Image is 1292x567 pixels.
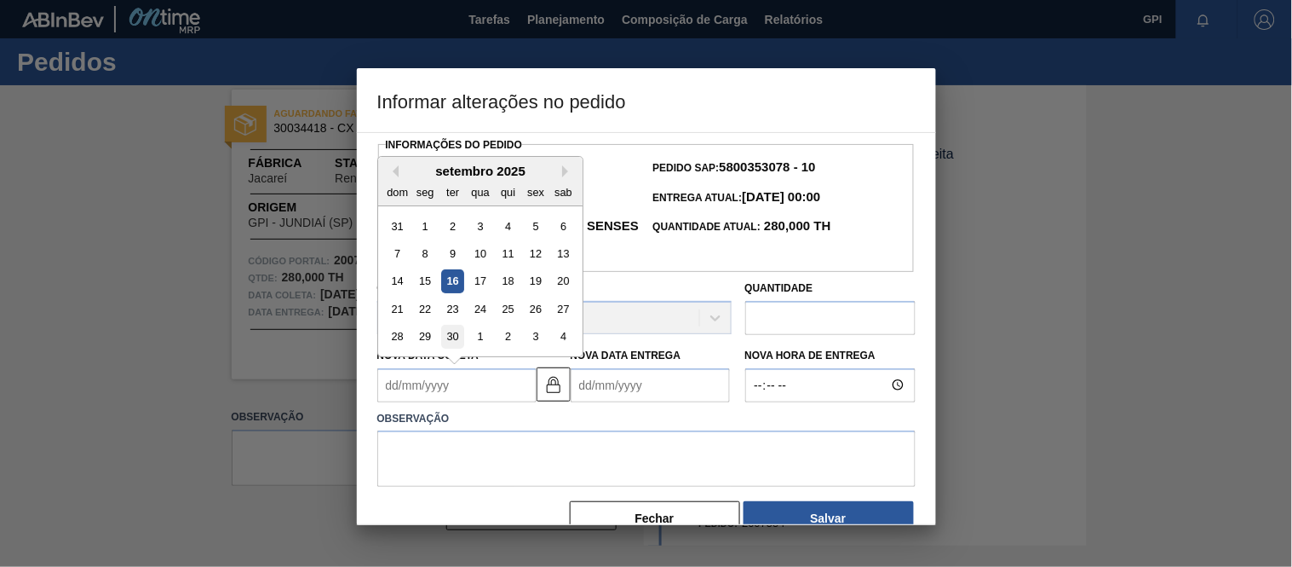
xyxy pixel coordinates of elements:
[761,218,831,233] strong: 280,000 TH
[386,242,409,265] div: Choose domingo, 7 de setembro de 2025
[551,242,574,265] div: Choose sábado, 13 de setembro de 2025
[496,269,519,292] div: Choose quinta-feira, 18 de setembro de 2025
[524,325,547,348] div: Choose sexta-feira, 3 de outubro de 2025
[440,325,463,348] div: Choose terça-feira, 30 de setembro de 2025
[524,214,547,237] div: Choose sexta-feira, 5 de setembro de 2025
[571,350,681,362] label: Nova Data Entrega
[551,298,574,321] div: Choose sábado, 27 de setembro de 2025
[440,180,463,203] div: ter
[377,368,537,402] input: dd/mm/yyyy
[413,214,436,237] div: Choose segunda-feira, 1 de setembro de 2025
[496,180,519,203] div: qui
[413,298,436,321] div: Choose segunda-feira, 22 de setembro de 2025
[383,211,577,350] div: month 2025-09
[387,165,399,177] button: Previous Month
[468,214,491,237] div: Choose quarta-feira, 3 de setembro de 2025
[537,367,571,402] button: locked
[377,350,479,362] label: Nova Data Coleta
[357,68,936,133] h3: Informar alterações no pedido
[468,180,491,203] div: qua
[551,180,574,203] div: sab
[386,180,409,203] div: dom
[440,269,463,292] div: Choose terça-feira, 16 de setembro de 2025
[496,242,519,265] div: Choose quinta-feira, 11 de setembro de 2025
[468,298,491,321] div: Choose quarta-feira, 24 de setembro de 2025
[386,325,409,348] div: Choose domingo, 28 de setembro de 2025
[571,368,730,402] input: dd/mm/yyyy
[745,344,916,368] label: Nova Hora de Entrega
[413,242,436,265] div: Choose segunda-feira, 8 de setembro de 2025
[440,298,463,321] div: Choose terça-feira, 23 de setembro de 2025
[377,407,916,431] label: Observação
[468,242,491,265] div: Choose quarta-feira, 10 de setembro de 2025
[543,374,564,395] img: locked
[653,221,831,233] span: Quantidade Atual:
[653,162,816,174] span: Pedido SAP:
[653,192,821,204] span: Entrega Atual:
[413,325,436,348] div: Choose segunda-feira, 29 de setembro de 2025
[742,189,820,204] strong: [DATE] 00:00
[440,242,463,265] div: Choose terça-feira, 9 de setembro de 2025
[524,180,547,203] div: sex
[570,501,740,535] button: Fechar
[496,298,519,321] div: Choose quinta-feira, 25 de setembro de 2025
[440,214,463,237] div: Choose terça-feira, 2 de setembro de 2025
[413,180,436,203] div: seg
[386,139,523,151] label: Informações do Pedido
[386,269,409,292] div: Choose domingo, 14 de setembro de 2025
[562,165,574,177] button: Next Month
[551,214,574,237] div: Choose sábado, 6 de setembro de 2025
[496,214,519,237] div: Choose quinta-feira, 4 de setembro de 2025
[720,159,816,174] strong: 5800353078 - 10
[551,269,574,292] div: Choose sábado, 20 de setembro de 2025
[551,325,574,348] div: Choose sábado, 4 de outubro de 2025
[386,214,409,237] div: Choose domingo, 31 de agosto de 2025
[524,269,547,292] div: Choose sexta-feira, 19 de setembro de 2025
[524,298,547,321] div: Choose sexta-feira, 26 de setembro de 2025
[386,298,409,321] div: Choose domingo, 21 de setembro de 2025
[745,282,813,294] label: Quantidade
[744,501,914,535] button: Salvar
[468,269,491,292] div: Choose quarta-feira, 17 de setembro de 2025
[496,325,519,348] div: Choose quinta-feira, 2 de outubro de 2025
[378,164,583,178] div: setembro 2025
[524,242,547,265] div: Choose sexta-feira, 12 de setembro de 2025
[468,325,491,348] div: Choose quarta-feira, 1 de outubro de 2025
[413,269,436,292] div: Choose segunda-feira, 15 de setembro de 2025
